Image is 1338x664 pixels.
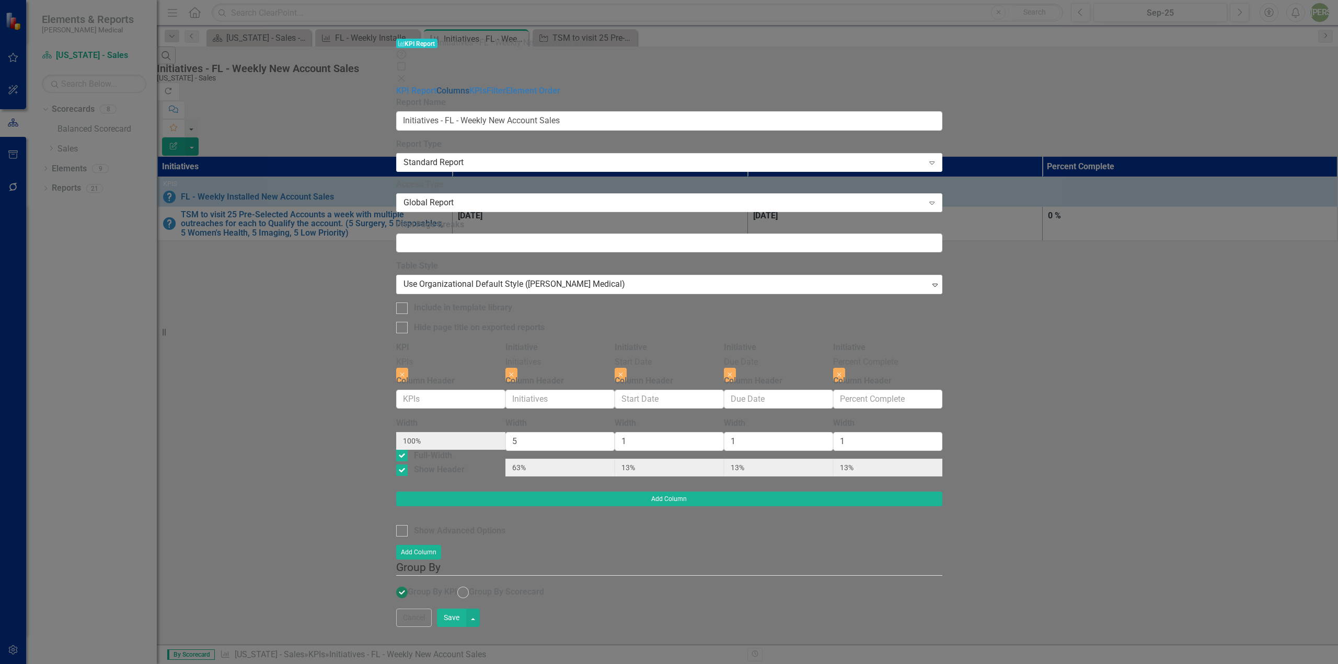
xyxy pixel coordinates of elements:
[615,342,647,354] label: Initiative
[396,492,942,506] button: Add Column
[437,38,594,48] span: Initiatives - FL - Weekly New Account Sales
[396,417,418,429] label: Width
[833,417,855,429] label: Width
[724,356,833,368] div: Due Date
[408,587,457,597] span: Group By KPI
[833,432,942,451] input: Column Width
[833,375,892,387] label: Column Header
[833,356,942,368] div: Percent Complete
[396,560,942,576] legend: Group By
[615,417,636,429] label: Width
[396,545,441,560] button: Add Column
[505,390,615,409] input: Initiatives
[615,356,724,368] div: Start Date
[833,342,866,354] label: Initiative
[505,356,615,368] div: Initiatives
[396,179,942,191] label: Access Type
[469,587,544,597] span: Group By Scorecard
[724,417,745,429] label: Width
[724,342,756,354] label: Initiative
[396,390,505,409] input: KPIs
[437,609,466,627] button: Save
[396,356,505,368] div: KPIs
[396,86,436,96] a: KPI Report
[505,375,564,387] label: Column Header
[396,39,438,49] span: KPI Report
[505,432,615,451] input: Column Width
[396,138,942,150] label: Report Type
[615,432,724,451] input: Column Width
[724,390,833,409] input: Due Date
[506,86,560,96] a: Element Order
[615,390,724,409] input: Start Date
[396,97,942,109] label: Report Name
[403,157,924,169] div: Standard Report
[505,417,527,429] label: Width
[396,342,409,354] label: KPI
[414,322,545,334] div: Hide page title on exported reports
[414,302,512,314] div: Include in template library
[403,196,924,208] div: Global Report
[724,432,833,451] input: Column Width
[414,450,452,462] div: Full-Width
[396,111,942,131] input: Report Name
[396,219,942,231] label: Print Page Breaks
[833,390,942,409] input: Percent Complete
[487,86,506,96] a: Filter
[396,609,432,627] button: Cancel
[436,86,469,96] a: Columns
[414,525,505,537] div: Show Advanced Options
[724,375,782,387] label: Column Header
[414,464,465,476] div: Show Header
[469,86,487,96] a: KPIs
[505,342,538,354] label: Initiative
[396,260,942,272] label: Table Style
[615,375,673,387] label: Column Header
[396,375,455,387] label: Column Header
